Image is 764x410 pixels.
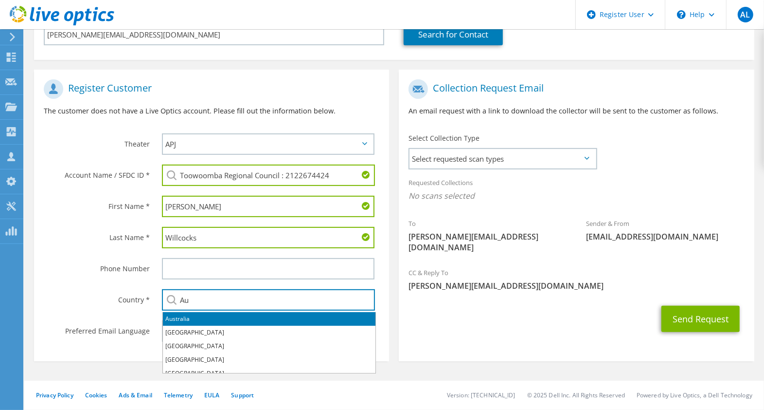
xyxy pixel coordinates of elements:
[447,391,515,399] li: Version: [TECHNICAL_ID]
[409,280,744,291] span: [PERSON_NAME][EMAIL_ADDRESS][DOMAIN_NAME]
[204,391,219,399] a: EULA
[163,353,375,367] li: [GEOGRAPHIC_DATA]
[163,339,375,353] li: [GEOGRAPHIC_DATA]
[399,172,754,208] div: Requested Collections
[44,79,374,99] h1: Register Customer
[404,24,503,45] a: Search for Contact
[577,213,754,247] div: Sender & From
[399,262,754,296] div: CC & Reply To
[163,326,375,339] li: [GEOGRAPHIC_DATA]
[44,227,150,242] label: Last Name *
[637,391,752,399] li: Powered by Live Optics, a Dell Technology
[409,79,739,99] h1: Collection Request Email
[409,231,567,253] span: [PERSON_NAME][EMAIL_ADDRESS][DOMAIN_NAME]
[163,367,375,380] li: [GEOGRAPHIC_DATA]
[677,10,686,19] svg: \n
[586,231,745,242] span: [EMAIL_ADDRESS][DOMAIN_NAME]
[44,289,150,305] label: Country *
[44,106,379,116] p: The customer does not have a Live Optics account. Please fill out the information below.
[231,391,254,399] a: Support
[36,391,73,399] a: Privacy Policy
[119,391,152,399] a: Ads & Email
[409,149,595,168] span: Select requested scan types
[164,391,193,399] a: Telemetry
[409,190,744,201] span: No scans selected
[44,258,150,274] label: Phone Number
[85,391,107,399] a: Cookies
[409,106,744,116] p: An email request with a link to download the collector will be sent to the customer as follows.
[163,312,375,326] li: Australia
[661,306,740,332] button: Send Request
[44,196,150,211] label: First Name *
[738,7,753,22] span: AL
[527,391,625,399] li: © 2025 Dell Inc. All Rights Reserved
[44,165,150,180] label: Account Name / SFDC ID *
[399,213,576,258] div: To
[409,133,480,143] label: Select Collection Type
[44,133,150,149] label: Theater
[44,320,150,336] label: Preferred Email Language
